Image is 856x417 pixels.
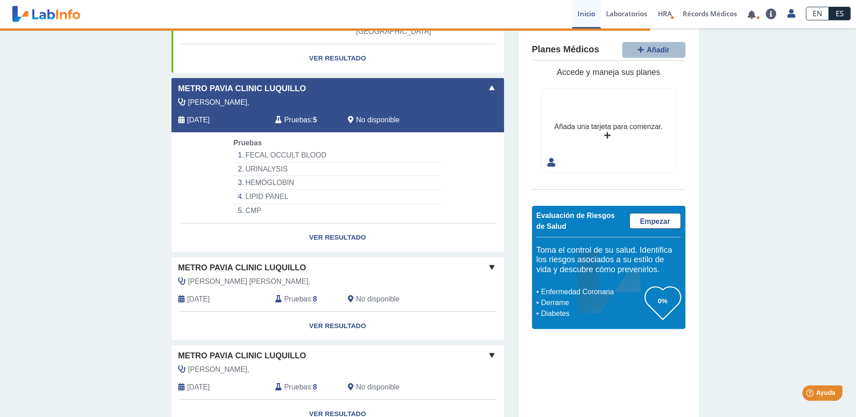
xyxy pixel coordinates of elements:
[806,7,829,20] a: EN
[537,212,615,230] span: Evaluación de Riesgos de Salud
[537,246,681,275] h5: Toma el control de su salud. Identifica los riesgos asociados a su estilo de vida y descubre cómo...
[658,9,672,18] span: HRA
[539,287,645,297] li: Enfermedad Coronaria
[188,364,250,375] span: Matta,
[622,42,685,58] button: Añadir
[268,115,341,125] div: :
[188,276,310,287] span: Agosto Mujica,
[171,223,504,252] a: Ver Resultado
[188,97,250,108] span: Matta,
[284,115,311,125] span: Pruebas
[629,213,681,229] a: Empezar
[532,44,599,55] h4: Planes Médicos
[640,218,670,225] span: Empezar
[829,7,851,20] a: ES
[233,162,441,176] li: URINALYSIS
[178,350,306,362] span: Metro Pavia Clinic Luquillo
[268,382,341,393] div: :
[557,68,660,77] span: Accede y maneja sus planes
[178,262,306,274] span: Metro Pavia Clinic Luquillo
[171,312,504,340] a: Ver Resultado
[187,294,210,305] span: 2025-07-30
[233,176,441,190] li: HEMOGLOBIN
[233,190,441,204] li: LIPID PANEL
[356,294,400,305] span: No disponible
[356,382,400,393] span: No disponible
[776,382,846,407] iframe: Help widget launcher
[554,121,662,132] div: Añada una tarjeta para comenzar.
[233,139,262,147] span: Pruebas
[187,382,210,393] span: 2025-04-28
[284,294,311,305] span: Pruebas
[645,295,681,306] h3: 0%
[313,116,317,124] b: 5
[313,295,317,303] b: 8
[187,115,210,125] span: 2025-09-16
[171,44,504,73] a: Ver Resultado
[313,383,317,391] b: 8
[284,382,311,393] span: Pruebas
[356,115,400,125] span: No disponible
[233,204,441,218] li: CMP
[539,297,645,308] li: Derrame
[233,148,441,162] li: FECAL OCCULT BLOOD
[647,46,670,54] span: Añadir
[539,308,645,319] li: Diabetes
[178,83,306,95] span: Metro Pavia Clinic Luquillo
[268,294,341,305] div: :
